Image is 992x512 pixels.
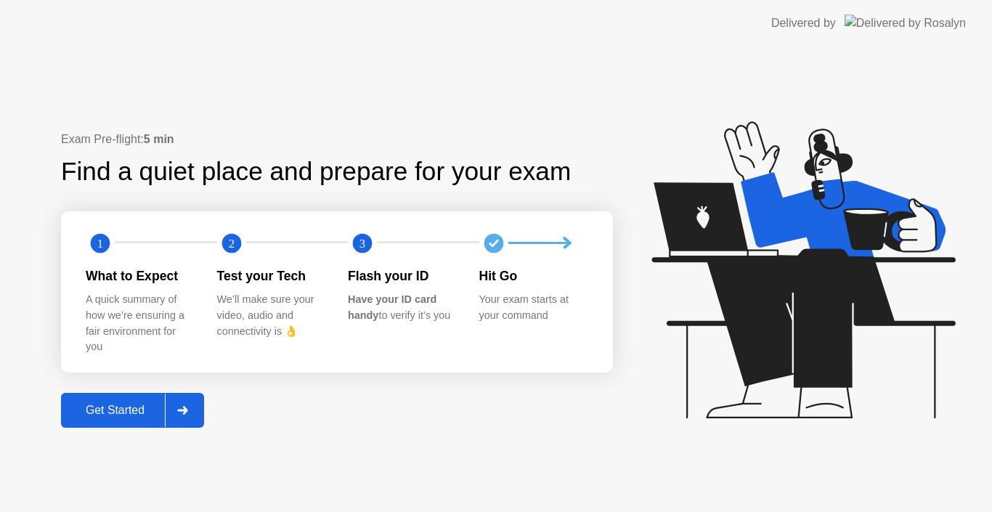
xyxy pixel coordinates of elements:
div: Test your Tech [217,267,325,285]
div: We’ll make sure your video, audio and connectivity is 👌 [217,292,325,339]
div: What to Expect [86,267,194,285]
text: 2 [228,237,234,251]
b: 5 min [144,133,174,145]
text: 1 [97,237,103,251]
div: Exam Pre-flight: [61,131,613,148]
div: Delivered by [771,15,836,32]
div: Find a quiet place and prepare for your exam [61,153,573,191]
div: Hit Go [479,267,588,285]
div: Your exam starts at your command [479,292,588,323]
button: Get Started [61,393,204,428]
div: A quick summary of how we’re ensuring a fair environment for you [86,292,194,354]
div: Get Started [65,404,165,417]
b: Have your ID card handy [348,293,436,321]
text: 3 [359,237,365,251]
div: Flash your ID [348,267,456,285]
img: Delivered by Rosalyn [845,15,966,31]
div: to verify it’s you [348,292,456,323]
